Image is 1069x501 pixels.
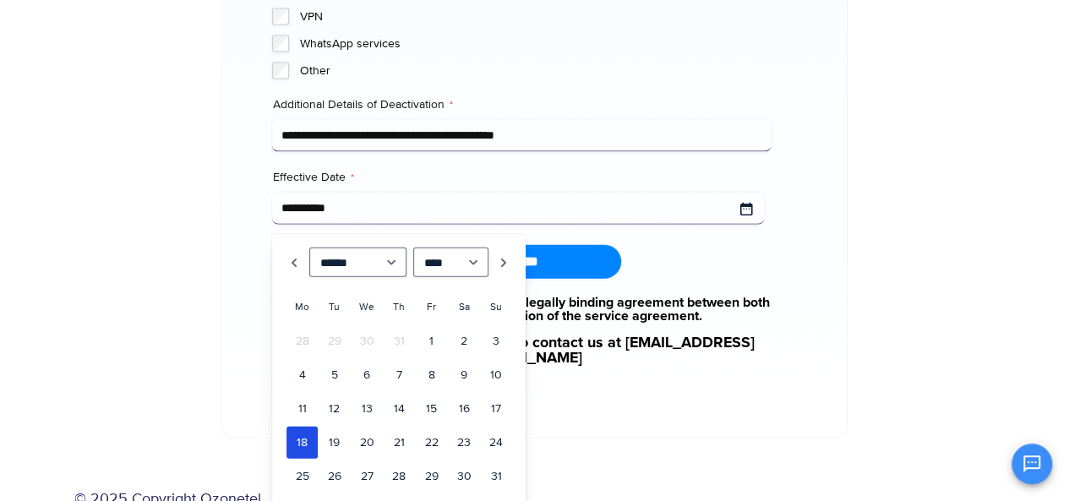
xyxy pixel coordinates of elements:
[1012,444,1052,484] button: Open chat
[481,427,511,459] a: 24
[295,301,309,313] span: Monday
[329,301,340,313] span: Tuesday
[286,427,317,459] a: 18
[416,460,446,493] a: 29
[299,63,771,79] label: Other
[272,96,771,113] label: Additional Details of Deactivation
[272,169,771,186] label: Effective Date
[481,393,511,425] a: 17
[384,460,414,493] a: 28
[352,359,382,391] a: 6
[319,393,350,425] a: 12
[449,427,479,459] a: 23
[481,325,511,357] a: 3
[384,427,414,459] a: 21
[352,427,382,459] a: 20
[416,393,446,425] a: 15
[449,460,479,493] a: 30
[384,393,414,425] a: 14
[393,301,405,313] span: Thursday
[416,359,446,391] a: 8
[309,248,406,277] select: Select month
[416,325,446,357] a: 1
[286,359,317,391] a: 4
[319,359,350,391] a: 5
[481,359,511,391] a: 10
[286,393,317,425] a: 11
[449,359,479,391] a: 9
[384,359,414,391] a: 7
[352,460,382,493] a: 27
[286,460,317,493] a: 25
[286,248,303,277] a: Prev
[413,248,489,277] select: Select year
[359,301,374,313] span: Wednesday
[458,301,469,313] span: Saturday
[319,325,350,357] span: 29
[427,301,436,313] span: Friday
[286,325,317,357] span: 28
[299,35,771,52] label: WhatsApp services
[495,248,512,277] a: Next
[352,325,382,357] span: 30
[449,393,479,425] a: 16
[319,460,350,493] a: 26
[352,393,382,425] a: 13
[299,8,771,25] label: VPN
[319,427,350,459] a: 19
[416,427,446,459] a: 22
[384,325,414,357] span: 31
[449,325,479,357] a: 2
[490,301,502,313] span: Sunday
[481,460,511,493] a: 31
